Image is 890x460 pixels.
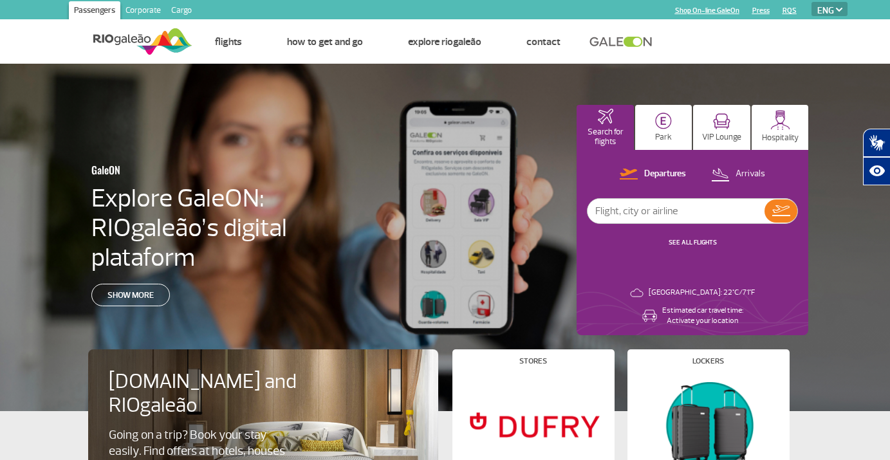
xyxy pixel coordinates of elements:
h3: GaleON [91,156,306,183]
h4: [DOMAIN_NAME] and RIOgaleão [109,370,313,418]
p: Departures [644,168,686,180]
div: Plugin de acessibilidade da Hand Talk. [863,129,890,185]
p: Hospitality [762,133,799,143]
a: SEE ALL FLIGHTS [669,238,717,246]
button: Arrivals [707,166,769,183]
a: Corporate [120,1,166,22]
p: [GEOGRAPHIC_DATA]: 22°C/71°F [649,288,755,298]
button: VIP Lounge [693,105,750,150]
button: Abrir recursos assistivos. [863,157,890,185]
button: Departures [616,166,690,183]
img: vipRoom.svg [713,113,730,129]
p: Estimated car travel time: Activate your location [662,306,743,326]
a: RQS [783,6,797,15]
input: Flight, city or airline [588,199,765,223]
a: Contact [526,35,561,48]
img: carParkingHome.svg [655,113,672,129]
a: Explore RIOgaleão [408,35,481,48]
button: SEE ALL FLIGHTS [665,237,721,248]
img: hospitality.svg [770,110,790,130]
button: Hospitality [752,105,809,150]
a: Shop On-line GaleOn [675,6,739,15]
h4: Explore GaleON: RIOgaleão’s digital plataform [91,183,369,272]
img: airplaneHomeActive.svg [598,109,613,124]
p: VIP Lounge [702,133,741,142]
a: Press [752,6,770,15]
h4: Stores [519,358,547,365]
a: Show more [91,284,170,306]
h4: Lockers [692,358,724,365]
button: Search for flights [577,105,634,150]
p: Park [655,133,672,142]
button: Abrir tradutor de língua de sinais. [863,129,890,157]
a: Cargo [166,1,197,22]
a: Flights [215,35,242,48]
a: Passengers [69,1,120,22]
button: Park [635,105,692,150]
p: Arrivals [736,168,765,180]
p: Search for flights [583,127,627,147]
a: How to get and go [287,35,363,48]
